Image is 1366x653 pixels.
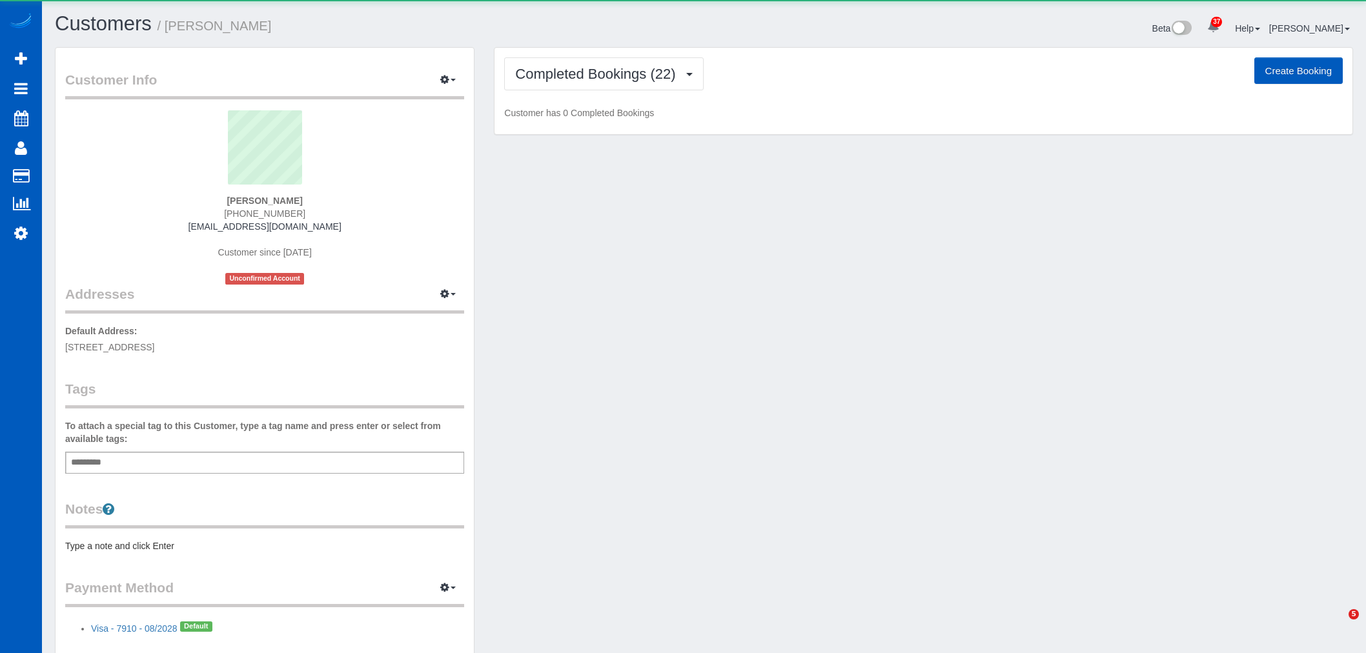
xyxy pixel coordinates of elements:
span: 5 [1349,609,1359,619]
a: Beta [1152,23,1192,34]
a: 37 [1201,13,1226,41]
label: Default Address: [65,325,138,337]
small: / [PERSON_NAME] [158,19,272,33]
button: Create Booking [1254,57,1343,85]
p: Customer has 0 Completed Bookings [504,106,1343,119]
img: New interface [1170,21,1192,37]
iframe: Intercom live chat [1322,609,1353,640]
span: Customer since [DATE] [218,247,312,257]
label: To attach a special tag to this Customer, type a tag name and press enter or select from availabl... [65,419,464,445]
a: [EMAIL_ADDRESS][DOMAIN_NAME] [189,221,341,232]
a: Customers [55,12,152,35]
legend: Notes [65,499,464,528]
legend: Tags [65,379,464,408]
button: Completed Bookings (22) [504,57,703,90]
a: Visa - 7910 - 08/2028 [91,623,178,634]
span: [PHONE_NUMBER] [224,208,305,219]
span: Completed Bookings (22) [515,66,682,82]
span: 37 [1211,17,1222,27]
span: [STREET_ADDRESS] [65,342,154,352]
span: Unconfirmed Account [225,273,304,284]
strong: [PERSON_NAME] [227,196,302,206]
legend: Payment Method [65,578,464,607]
a: Help [1235,23,1260,34]
legend: Customer Info [65,70,464,99]
span: Default [180,621,212,632]
pre: Type a note and click Enter [65,539,464,552]
img: Automaid Logo [8,13,34,31]
a: [PERSON_NAME] [1269,23,1350,34]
